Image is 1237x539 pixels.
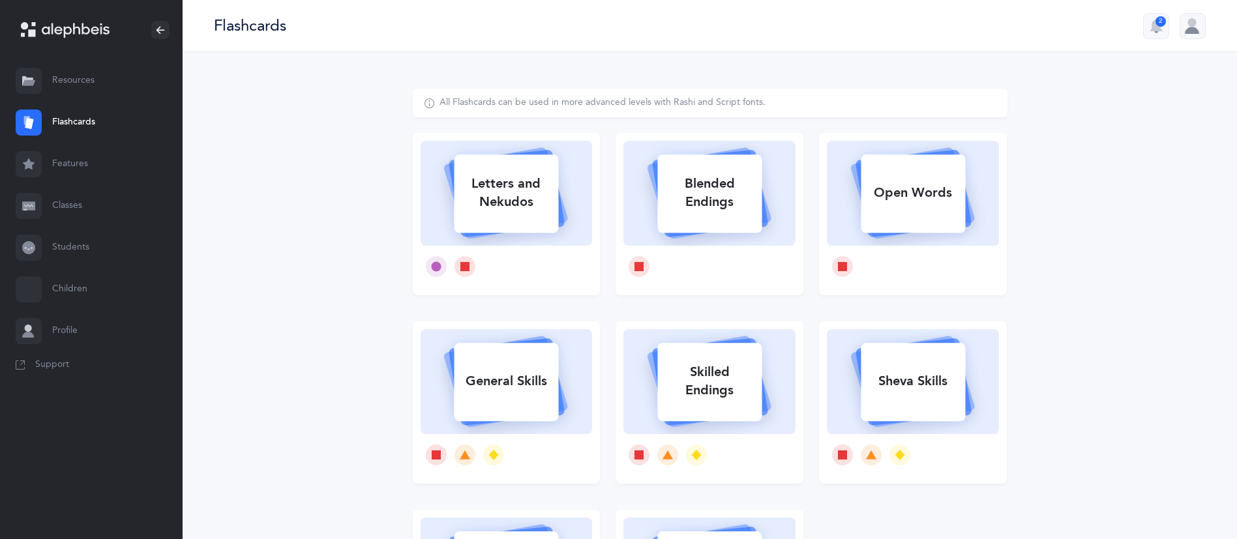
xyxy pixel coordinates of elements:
div: Letters and Nekudos [454,167,558,219]
div: Flashcards [214,15,286,36]
div: General Skills [454,364,558,398]
div: Blended Endings [657,167,762,219]
span: Support [35,358,69,371]
div: Open Words [861,176,965,210]
button: 2 [1143,13,1169,39]
div: Skilled Endings [657,355,762,407]
div: All Flashcards can be used in more advanced levels with Rashi and Script fonts. [440,96,766,109]
div: Sheva Skills [861,364,965,398]
div: 2 [1155,16,1166,27]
